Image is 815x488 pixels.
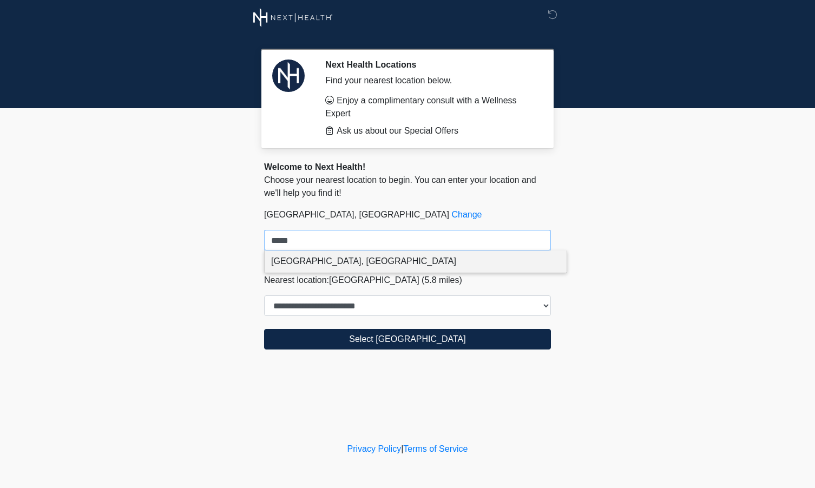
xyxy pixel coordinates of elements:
img: Agent Avatar [272,60,305,92]
h2: Next Health Locations [325,60,535,70]
span: [GEOGRAPHIC_DATA], [GEOGRAPHIC_DATA] [264,210,449,219]
div: Find your nearest location below. [325,74,535,87]
a: Privacy Policy [347,444,402,453]
button: Select [GEOGRAPHIC_DATA] [264,329,551,349]
div: Welcome to Next Health! [264,161,551,174]
img: Next Health Wellness Logo [253,8,333,27]
div: [GEOGRAPHIC_DATA], [GEOGRAPHIC_DATA] [265,250,567,273]
li: Ask us about our Special Offers [325,124,535,137]
a: Change [451,210,482,219]
a: | [401,444,403,453]
a: Terms of Service [403,444,468,453]
p: Nearest location: [264,274,551,287]
li: Enjoy a complimentary consult with a Wellness Expert [325,94,535,120]
span: (5.8 miles) [422,275,462,285]
span: [GEOGRAPHIC_DATA] [329,275,419,285]
span: Choose your nearest location to begin. You can enter your location and we'll help you find it! [264,175,536,197]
